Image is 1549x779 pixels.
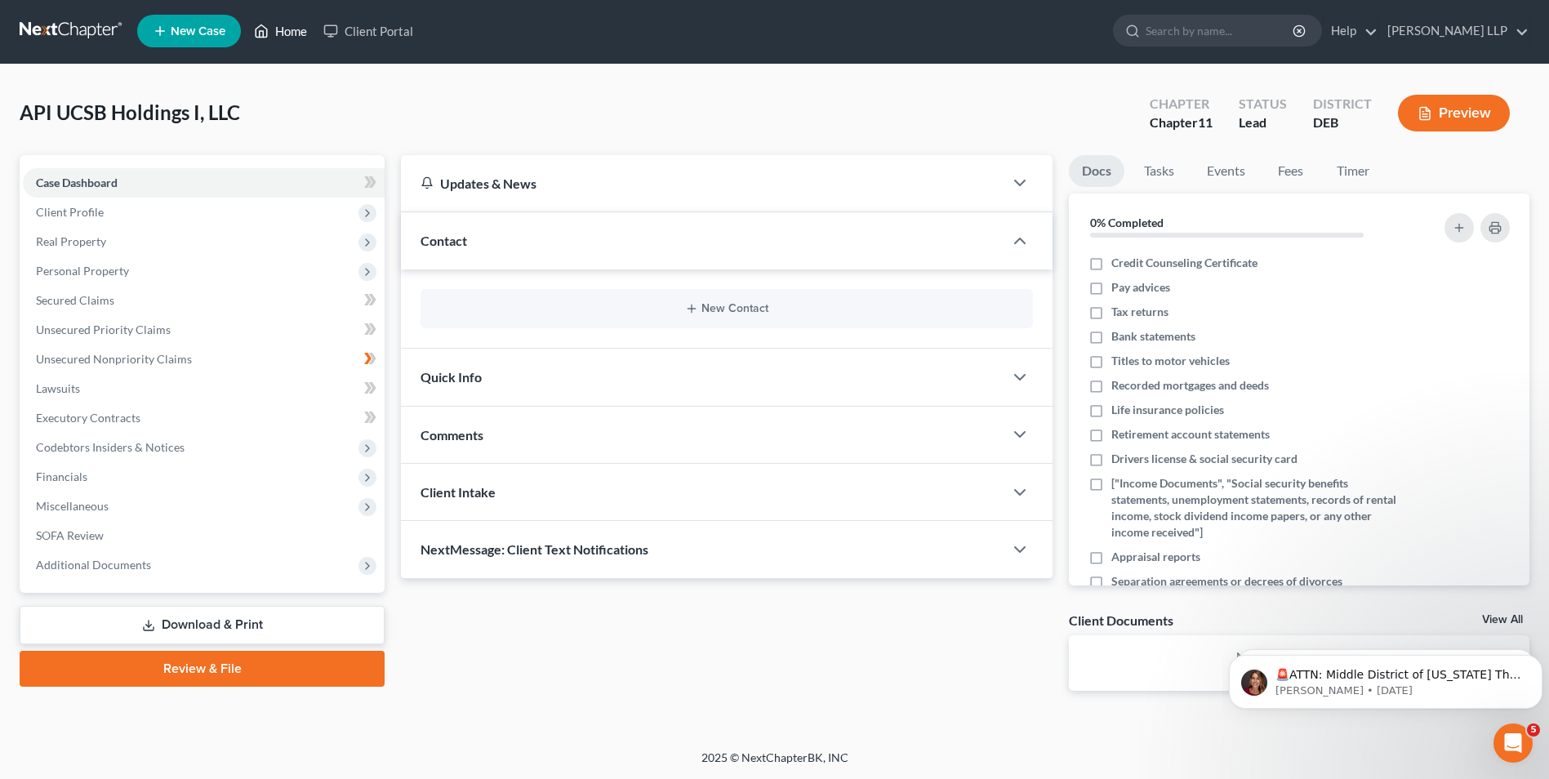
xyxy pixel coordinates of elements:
[36,323,171,336] span: Unsecured Priority Claims
[1527,723,1540,737] span: 5
[1150,95,1213,114] div: Chapter
[421,369,482,385] span: Quick Info
[1111,426,1270,443] span: Retirement account statements
[36,293,114,307] span: Secured Claims
[36,411,140,425] span: Executory Contracts
[1150,114,1213,132] div: Chapter
[23,374,385,403] a: Lawsuits
[421,541,648,557] span: NextMessage: Client Text Notifications
[36,205,104,219] span: Client Profile
[1111,328,1195,345] span: Bank statements
[36,499,109,513] span: Miscellaneous
[1090,216,1164,229] strong: 0% Completed
[421,427,483,443] span: Comments
[36,176,118,189] span: Case Dashboard
[36,264,129,278] span: Personal Property
[23,403,385,433] a: Executory Contracts
[1111,451,1298,467] span: Drivers license & social security card
[246,16,315,46] a: Home
[1398,95,1510,131] button: Preview
[315,16,421,46] a: Client Portal
[23,345,385,374] a: Unsecured Nonpriority Claims
[309,750,1240,779] div: 2025 © NextChapterBK, INC
[36,440,185,454] span: Codebtors Insiders & Notices
[421,484,496,500] span: Client Intake
[421,233,467,248] span: Contact
[23,521,385,550] a: SOFA Review
[1146,16,1295,46] input: Search by name...
[1111,353,1230,369] span: Titles to motor vehicles
[1379,16,1529,46] a: [PERSON_NAME] LLP
[23,286,385,315] a: Secured Claims
[1111,255,1257,271] span: Credit Counseling Certificate
[1239,114,1287,132] div: Lead
[1111,402,1224,418] span: Life insurance policies
[1111,377,1269,394] span: Recorded mortgages and deeds
[36,381,80,395] span: Lawsuits
[1111,475,1400,541] span: ["Income Documents", "Social security benefits statements, unemployment statements, records of re...
[23,168,385,198] a: Case Dashboard
[434,302,1020,315] button: New Contact
[1069,155,1124,187] a: Docs
[1194,155,1258,187] a: Events
[1111,549,1200,565] span: Appraisal reports
[36,528,104,542] span: SOFA Review
[1493,723,1533,763] iframe: Intercom live chat
[1111,279,1170,296] span: Pay advices
[1239,95,1287,114] div: Status
[1265,155,1317,187] a: Fees
[20,651,385,687] a: Review & File
[23,315,385,345] a: Unsecured Priority Claims
[1069,612,1173,629] div: Client Documents
[171,25,225,38] span: New Case
[20,100,240,124] span: API UCSB Holdings I, LLC
[1198,114,1213,130] span: 11
[36,470,87,483] span: Financials
[20,606,385,644] a: Download & Print
[1082,648,1516,665] p: No client documents yet.
[421,175,984,192] div: Updates & News
[1111,573,1342,590] span: Separation agreements or decrees of divorces
[1324,155,1382,187] a: Timer
[1313,95,1372,114] div: District
[1222,621,1549,735] iframe: Intercom notifications message
[1482,614,1523,625] a: View All
[36,352,192,366] span: Unsecured Nonpriority Claims
[1313,114,1372,132] div: DEB
[1131,155,1187,187] a: Tasks
[36,558,151,572] span: Additional Documents
[36,234,106,248] span: Real Property
[1111,304,1168,320] span: Tax returns
[1323,16,1378,46] a: Help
